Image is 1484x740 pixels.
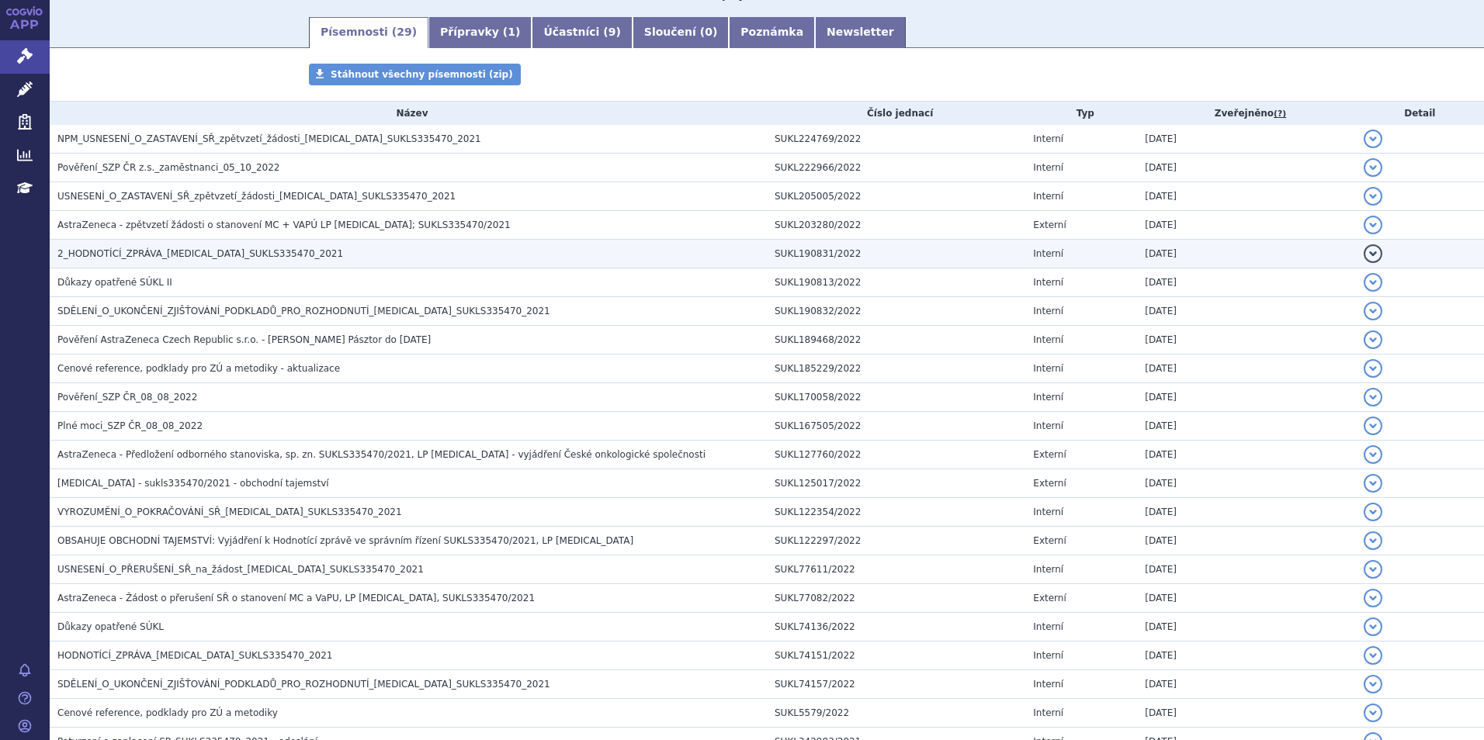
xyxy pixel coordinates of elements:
button: detail [1364,273,1382,292]
button: detail [1364,474,1382,493]
td: SUKL167505/2022 [767,412,1025,441]
span: Důkazy opatřené SÚKL II [57,277,172,288]
td: [DATE] [1137,268,1355,297]
td: [DATE] [1137,383,1355,412]
span: Plné moci_SZP ČR_08_08_2022 [57,420,203,431]
td: [DATE] [1137,297,1355,326]
span: Cenové reference, podklady pro ZÚ a metodiky [57,707,278,718]
button: detail [1364,187,1382,206]
td: SUKL125017/2022 [767,469,1025,498]
span: Pověření AstraZeneca Czech Republic s.r.o. - Bálint Pásztor do 31.12.2022 [57,334,431,345]
span: USNESENÍ_O_PŘERUŠENÍ_SŘ_na_žádost_ENHERTU_SUKLS335470_2021 [57,564,424,575]
button: detail [1364,302,1382,320]
th: Název [50,102,767,125]
td: SUKL190813/2022 [767,268,1025,297]
span: 2_HODNOTÍCÍ_ZPRÁVA_ENHERTU_SUKLS335470_2021 [57,248,343,259]
span: USNESENÍ_O_ZASTAVENÍ_SŘ_zpětvzetí_žádosti_ENHERTU_SUKLS335470_2021 [57,191,456,202]
span: Interní [1033,507,1063,517]
button: detail [1364,216,1382,234]
th: Detail [1356,102,1484,125]
td: [DATE] [1137,354,1355,383]
a: Písemnosti (29) [309,17,428,48]
td: [DATE] [1137,182,1355,211]
span: Stáhnout všechny písemnosti (zip) [331,69,513,80]
span: Interní [1033,707,1063,718]
td: SUKL222966/2022 [767,154,1025,182]
span: Externí [1033,535,1066,546]
td: [DATE] [1137,498,1355,527]
button: detail [1364,531,1382,550]
abbr: (?) [1274,109,1286,119]
td: SUKL122297/2022 [767,527,1025,555]
td: [DATE] [1137,326,1355,354]
td: [DATE] [1137,125,1355,154]
span: VYROZUMĚNÍ_O_POKRAČOVÁNÍ_SŘ_ENHERTU_SUKLS335470_2021 [57,507,402,517]
span: SDĚLENÍ_O_UKONČENÍ_ZJIŠŤOVÁNÍ_PODKLADŮ_PRO_ROZHODNUTÍ_ENHERTU_SUKLS335470_2021 [57,306,550,316]
button: detail [1364,158,1382,177]
span: Interní [1033,420,1063,431]
td: SUKL74136/2022 [767,613,1025,641]
button: detail [1364,417,1382,435]
button: detail [1364,130,1382,148]
span: SDĚLENÍ_O_UKONČENÍ_ZJIŠŤOVÁNÍ_PODKLADŮ_PRO_ROZHODNUTÍ_ENHERTU_SUKLS335470_2021 [57,679,550,690]
button: detail [1364,589,1382,607]
td: [DATE] [1137,154,1355,182]
th: Číslo jednací [767,102,1025,125]
td: [DATE] [1137,527,1355,555]
button: detail [1364,503,1382,521]
span: AstraZeneca - zpětvzetí žádosti o stanovení MC + VAPÚ LP ENHERTU; SUKLS335470/2021 [57,220,511,230]
td: SUKL190831/2022 [767,240,1025,268]
td: [DATE] [1137,641,1355,670]
th: Typ [1025,102,1137,125]
span: Interní [1033,621,1063,632]
td: [DATE] [1137,240,1355,268]
span: Důkazy opatřené SÚKL [57,621,164,632]
span: HODNOTÍCÍ_ZPRÁVA_ENHERTU_SUKLS335470_2021 [57,650,333,661]
span: Interní [1033,248,1063,259]
td: SUKL74151/2022 [767,641,1025,670]
span: Pověření_SZP ČR z.s._zaměstnanci_05_10_2022 [57,162,279,173]
td: [DATE] [1137,469,1355,498]
span: Pověření_SZP ČR_08_08_2022 [57,392,197,403]
td: SUKL127760/2022 [767,441,1025,469]
a: Poznámka [729,17,815,48]
td: SUKL5579/2022 [767,699,1025,728]
button: detail [1364,244,1382,263]
button: detail [1364,359,1382,378]
td: SUKL203280/2022 [767,211,1025,240]
a: Sloučení (0) [633,17,729,48]
button: detail [1364,675,1382,693]
td: [DATE] [1137,211,1355,240]
span: Interní [1033,191,1063,202]
button: detail [1364,445,1382,464]
span: Externí [1033,593,1066,603]
td: [DATE] [1137,555,1355,584]
td: [DATE] [1137,699,1355,728]
span: Interní [1033,650,1063,661]
span: AstraZeneca - Žádost o přerušení SŘ o stanovení MC a VaPU, LP ENHERTU, SUKLS335470/2021 [57,593,535,603]
span: Interní [1033,306,1063,316]
td: [DATE] [1137,670,1355,699]
td: [DATE] [1137,584,1355,613]
button: detail [1364,330,1382,349]
td: SUKL77611/2022 [767,555,1025,584]
span: 0 [705,26,713,38]
span: Interní [1033,363,1063,374]
th: Zveřejněno [1137,102,1355,125]
span: Interní [1033,133,1063,144]
span: NPM_USNESENÍ_O_ZASTAVENÍ_SŘ_zpětvzetí_žádosti_ENHERTU_SUKLS335470_2021 [57,133,481,144]
span: Interní [1033,277,1063,288]
button: detail [1364,560,1382,579]
a: Účastníci (9) [532,17,632,48]
span: OBSAHUJE OBCHODNÍ TAJEMSTVÍ: Vyjádření k Hodnotící zprávě ve správním řízení SUKLS335470/2021, LP... [57,535,633,546]
span: Interní [1033,679,1063,690]
span: 1 [508,26,515,38]
span: Cenové reference, podklady pro ZÚ a metodiky - aktualizace [57,363,340,374]
span: AstraZeneca - Předložení odborného stanoviska, sp. zn. SUKLS335470/2021, LP ENHERTU - vyjádření Č... [57,449,706,460]
td: SUKL190832/2022 [767,297,1025,326]
span: Interní [1033,564,1063,575]
span: 9 [609,26,616,38]
span: Interní [1033,334,1063,345]
span: Enhertu - sukls335470/2021 - obchodní tajemství [57,478,329,489]
span: Interní [1033,392,1063,403]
